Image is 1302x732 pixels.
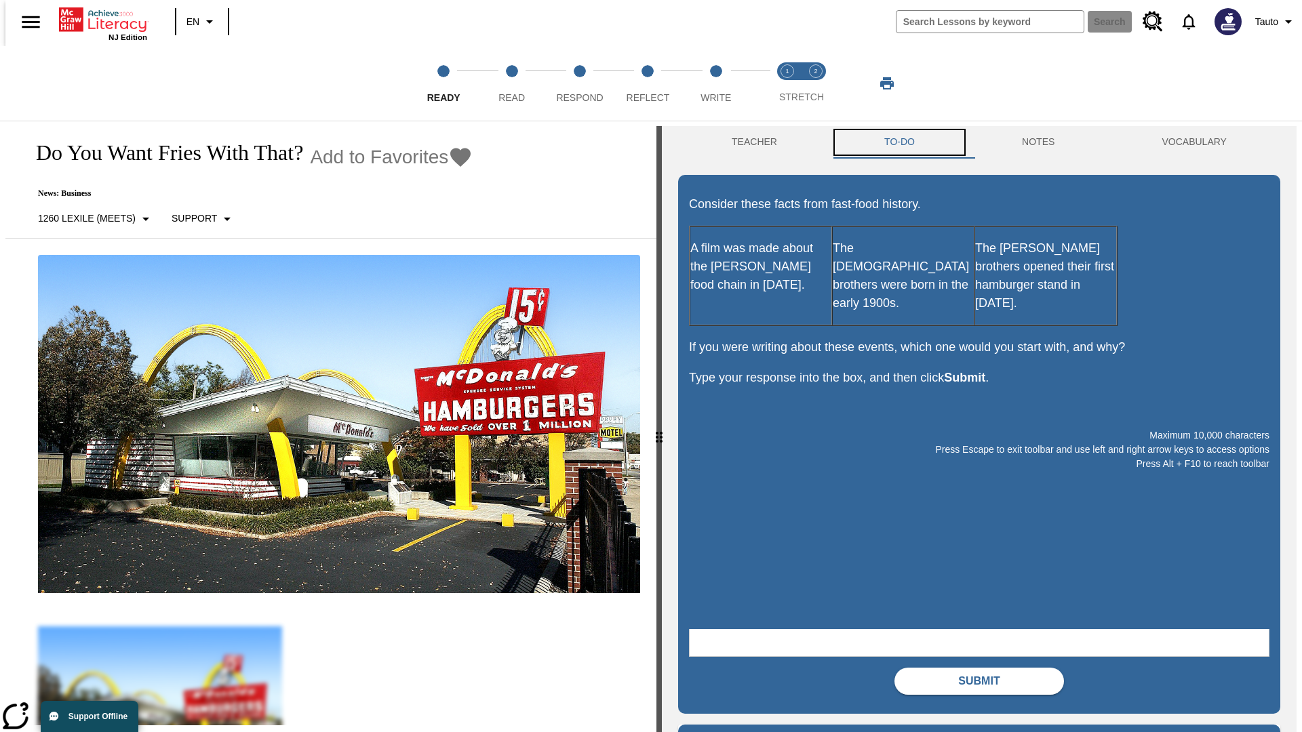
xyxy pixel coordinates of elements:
[831,126,968,159] button: TO-DO
[108,33,147,41] span: NJ Edition
[11,2,51,42] button: Open side menu
[768,46,807,121] button: Stretch Read step 1 of 2
[310,146,448,168] span: Add to Favorites
[68,712,127,721] span: Support Offline
[540,46,619,121] button: Respond step 3 of 5
[779,91,824,102] span: STRETCH
[180,9,224,34] button: Language: EN, Select a language
[689,457,1269,471] p: Press Alt + F10 to reach toolbar
[865,71,909,96] button: Print
[166,207,241,231] button: Scaffolds, Support
[785,68,789,75] text: 1
[1135,3,1171,40] a: Resource Center, Will open in new tab
[41,701,138,732] button: Support Offline
[404,46,483,121] button: Ready step 1 of 5
[498,92,525,103] span: Read
[172,211,217,226] p: Support
[59,5,147,41] div: Home
[1108,126,1280,159] button: VOCABULARY
[894,668,1064,695] button: Submit
[22,140,303,165] h1: Do You Want Fries With That?
[38,255,640,594] img: One of the first McDonald's stores, with the iconic red sign and golden arches.
[608,46,687,121] button: Reflect step 4 of 5
[678,126,831,159] button: Teacher
[944,371,985,384] strong: Submit
[896,11,1084,33] input: search field
[796,46,835,121] button: Stretch Respond step 2 of 2
[677,46,755,121] button: Write step 5 of 5
[833,239,974,312] p: The [DEMOGRAPHIC_DATA] brothers were born in the early 1900s.
[310,145,473,169] button: Add to Favorites - Do You Want Fries With That?
[5,11,198,23] body: Maximum 10,000 characters Press Escape to exit toolbar and use left and right arrow keys to acces...
[701,92,731,103] span: Write
[22,188,473,199] p: News: Business
[1171,4,1206,39] a: Notifications
[690,239,831,294] p: A film was made about the [PERSON_NAME] food chain in [DATE].
[662,126,1297,732] div: activity
[1250,9,1302,34] button: Profile/Settings
[1255,15,1278,29] span: Tauto
[656,126,662,732] div: Press Enter or Spacebar and then press right and left arrow keys to move the slider
[689,195,1269,213] p: Consider these facts from fast-food history.
[186,15,199,29] span: EN
[33,207,159,231] button: Select Lexile, 1260 Lexile (Meets)
[5,126,656,725] div: reading
[556,92,603,103] span: Respond
[1215,8,1242,35] img: Avatar
[814,68,817,75] text: 2
[968,126,1108,159] button: NOTES
[975,239,1116,312] p: The [PERSON_NAME] brothers opened their first hamburger stand in [DATE].
[472,46,551,121] button: Read step 2 of 5
[689,428,1269,443] p: Maximum 10,000 characters
[689,369,1269,387] p: Type your response into the box, and then click .
[689,443,1269,457] p: Press Escape to exit toolbar and use left and right arrow keys to access options
[678,126,1280,159] div: Instructional Panel Tabs
[689,338,1269,357] p: If you were writing about these events, which one would you start with, and why?
[627,92,670,103] span: Reflect
[38,211,136,226] p: 1260 Lexile (Meets)
[1206,4,1250,39] button: Select a new avatar
[427,92,460,103] span: Ready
